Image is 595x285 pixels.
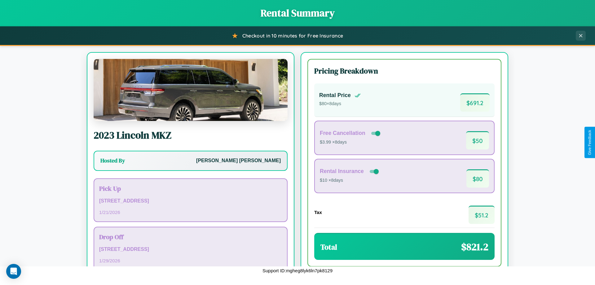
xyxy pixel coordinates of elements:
[99,256,282,265] p: 1 / 29 / 2026
[99,245,282,254] p: [STREET_ADDRESS]
[320,168,364,175] h4: Rental Insurance
[99,184,282,193] h3: Pick Up
[314,210,322,215] h4: Tax
[6,6,589,20] h1: Rental Summary
[6,264,21,279] div: Open Intercom Messenger
[320,130,365,136] h4: Free Cancellation
[319,100,361,108] p: $ 80 × 8 days
[314,66,495,76] h3: Pricing Breakdown
[460,93,490,112] span: $ 691.2
[466,131,489,149] span: $ 50
[100,157,125,164] h3: Hosted By
[461,240,488,254] span: $ 821.2
[466,169,489,188] span: $ 80
[196,156,281,165] p: [PERSON_NAME] [PERSON_NAME]
[99,232,282,241] h3: Drop Off
[242,33,343,39] span: Checkout in 10 minutes for Free Insurance
[320,176,380,185] p: $10 × 8 days
[588,130,592,155] div: Give Feedback
[469,206,495,224] span: $ 51.2
[320,138,381,146] p: $3.99 × 8 days
[320,242,337,252] h3: Total
[262,266,333,275] p: Support ID: mgheg8lyk6ln7pk8129
[94,128,288,142] h2: 2023 Lincoln MKZ
[94,59,288,121] img: Lincoln MKZ
[99,197,282,206] p: [STREET_ADDRESS]
[99,208,282,216] p: 1 / 21 / 2026
[319,92,351,99] h4: Rental Price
